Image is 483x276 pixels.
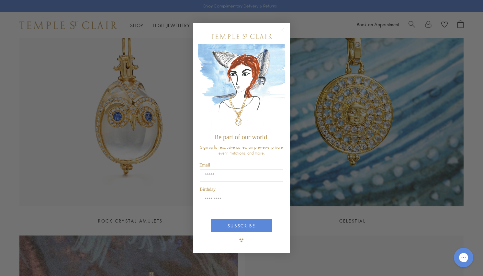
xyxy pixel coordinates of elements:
img: TSC [235,234,248,247]
button: SUBSCRIBE [211,219,272,232]
span: Email [199,163,210,167]
img: c4a9eb12-d91a-4d4a-8ee0-386386f4f338.jpeg [198,44,285,130]
span: Be part of our world. [214,133,269,141]
img: Temple St. Clair [211,34,272,39]
span: Birthday [200,187,216,192]
span: Sign up for exclusive collection previews, private event invitations, and more. [200,144,283,156]
button: Close dialog [282,29,290,37]
input: Email [200,169,283,182]
iframe: Gorgias live chat messenger [451,246,477,270]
